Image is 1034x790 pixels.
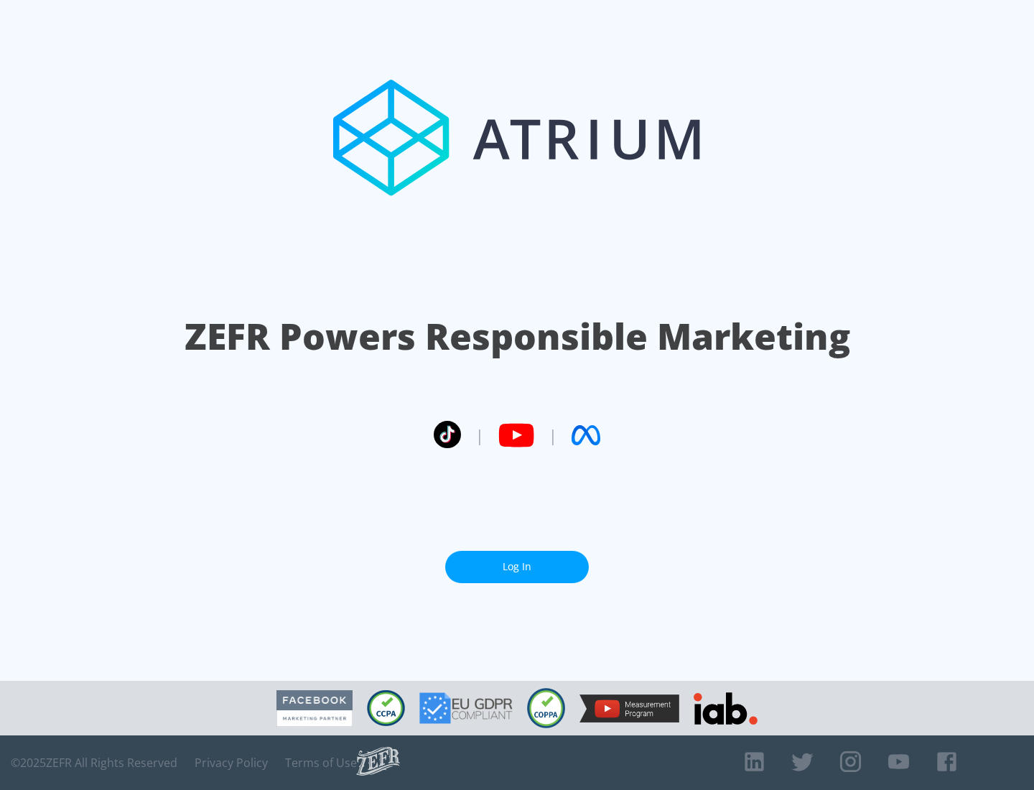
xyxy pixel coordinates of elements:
span: | [475,424,484,446]
span: | [549,424,557,446]
span: © 2025 ZEFR All Rights Reserved [11,756,177,770]
a: Log In [445,551,589,583]
img: IAB [694,692,758,725]
img: COPPA Compliant [527,688,565,728]
h1: ZEFR Powers Responsible Marketing [185,312,850,361]
a: Terms of Use [285,756,357,770]
img: CCPA Compliant [367,690,405,726]
a: Privacy Policy [195,756,268,770]
img: YouTube Measurement Program [579,694,679,722]
img: Facebook Marketing Partner [276,690,353,727]
img: GDPR Compliant [419,692,513,724]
